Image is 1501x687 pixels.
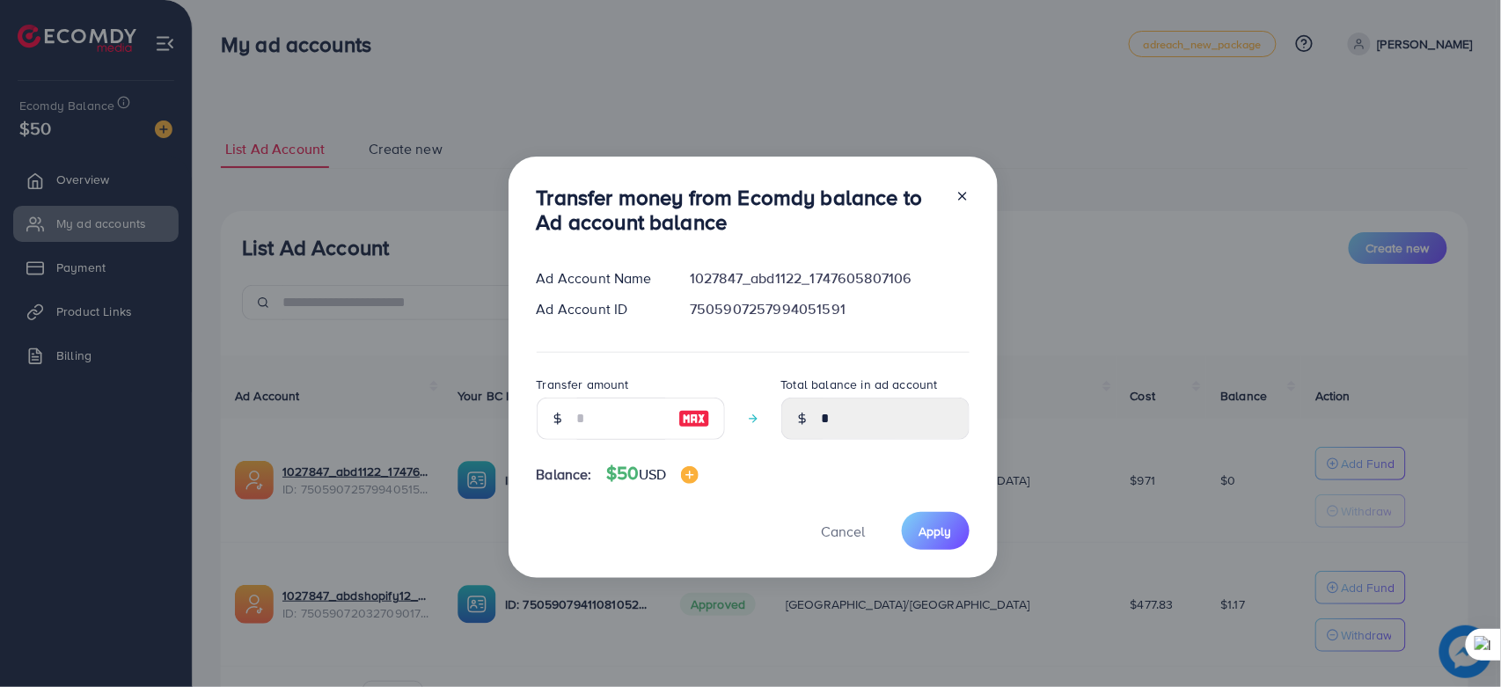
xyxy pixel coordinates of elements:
[537,185,941,236] h3: Transfer money from Ecomdy balance to Ad account balance
[822,522,866,541] span: Cancel
[678,408,710,429] img: image
[681,466,699,484] img: image
[676,268,983,289] div: 1027847_abd1122_1747605807106
[676,299,983,319] div: 7505907257994051591
[919,523,952,540] span: Apply
[523,299,677,319] div: Ad Account ID
[537,376,629,393] label: Transfer amount
[781,376,938,393] label: Total balance in ad account
[800,512,888,550] button: Cancel
[902,512,970,550] button: Apply
[606,463,699,485] h4: $50
[639,464,666,484] span: USD
[537,464,592,485] span: Balance:
[523,268,677,289] div: Ad Account Name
